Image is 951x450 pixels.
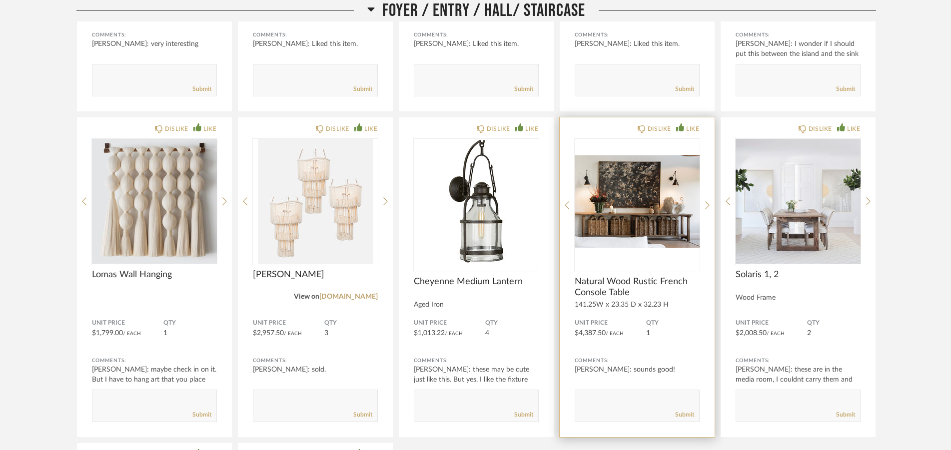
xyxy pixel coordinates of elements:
div: Comments: [736,30,861,40]
span: Lomas Wall Hanging [92,269,217,280]
div: [PERSON_NAME]: maybe check in on it. But I have to hang art that you place anyway... [92,365,217,395]
span: Unit Price [575,319,646,327]
div: [PERSON_NAME]: sounds good! [575,365,700,375]
span: $1,799.00 [92,330,123,337]
a: Submit [192,411,211,419]
div: LIKE [686,124,699,134]
span: $4,387.50 [575,330,606,337]
div: DISLIKE [809,124,832,134]
div: LIKE [525,124,538,134]
a: Submit [514,411,533,419]
div: Comments: [92,30,217,40]
a: [DOMAIN_NAME] [319,293,378,300]
span: / Each [445,331,463,336]
span: / Each [123,331,141,336]
span: Unit Price [736,319,807,327]
div: Aged Iron [414,301,539,309]
span: 3 [324,330,328,337]
div: [PERSON_NAME]: Liked this item. [253,39,378,49]
img: undefined [575,139,700,264]
span: QTY [485,319,539,327]
div: Comments: [736,356,861,366]
span: Solaris 1, 2 [736,269,861,280]
span: QTY [163,319,217,327]
span: 4 [485,330,489,337]
div: DISLIKE [648,124,671,134]
a: Submit [514,85,533,93]
img: undefined [253,139,378,264]
span: Unit Price [253,319,324,327]
a: Submit [353,85,372,93]
div: DISLIKE [487,124,510,134]
div: DISLIKE [165,124,188,134]
div: LIKE [364,124,377,134]
div: 0 [575,139,700,264]
div: [PERSON_NAME]: very interesting [92,39,217,49]
span: Unit Price [414,319,485,327]
span: QTY [324,319,378,327]
div: Comments: [414,30,539,40]
div: LIKE [847,124,860,134]
div: Wood Frame [736,294,861,302]
div: [PERSON_NAME]: Liked this item. [414,39,539,49]
div: [PERSON_NAME]: sold. [253,365,378,375]
span: $1,013.22 [414,330,445,337]
div: [PERSON_NAME]: these are in the media room, I couldnt carry them and they'll ... [736,365,861,395]
img: undefined [736,139,861,264]
a: Submit [192,85,211,93]
span: $2,957.50 [253,330,284,337]
span: [PERSON_NAME] [253,269,378,280]
a: Submit [675,85,694,93]
div: 0 [414,139,539,264]
a: Submit [836,411,855,419]
img: undefined [414,139,539,264]
div: LIKE [203,124,216,134]
div: DISLIKE [326,124,349,134]
span: 2 [807,330,811,337]
span: View on [294,293,319,300]
span: $2,008.50 [736,330,767,337]
span: Cheyenne Medium Lantern [414,276,539,287]
div: [PERSON_NAME]: these may be cute just like this. But yes, I like the fixture however ... [414,365,539,395]
div: 141.25W x 23.35 D x 32.23 H [575,301,700,309]
div: Comments: [575,30,700,40]
span: QTY [807,319,861,327]
span: / Each [284,331,302,336]
a: Submit [836,85,855,93]
div: Comments: [575,356,700,366]
span: / Each [767,331,785,336]
div: [PERSON_NAME]: Liked this item. [575,39,700,49]
span: 1 [163,330,167,337]
span: 1 [646,330,650,337]
div: [PERSON_NAME]: I wonder if I should put this between the island and the sink (differ... [736,39,861,69]
a: Submit [675,411,694,419]
div: Comments: [253,356,378,366]
span: / Each [606,331,624,336]
div: Comments: [92,356,217,366]
span: Natural Wood Rustic French Console Table [575,276,700,298]
img: undefined [92,139,217,264]
div: Comments: [253,30,378,40]
span: Unit Price [92,319,163,327]
span: QTY [646,319,700,327]
div: Comments: [414,356,539,366]
a: Submit [353,411,372,419]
